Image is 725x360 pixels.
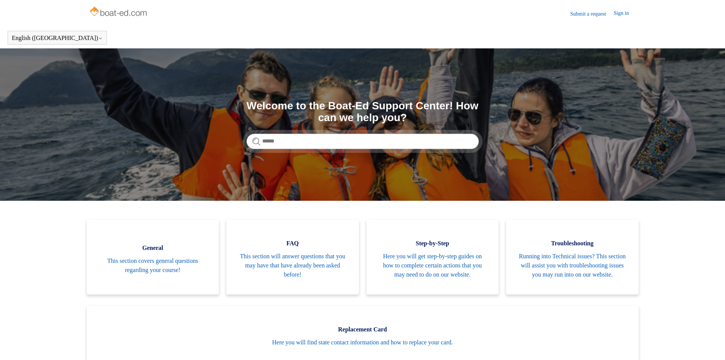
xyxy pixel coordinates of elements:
[89,5,149,20] img: Boat-Ed Help Center home page
[506,220,639,294] a: Troubleshooting Running into Technical issues? This section will assist you with troubleshooting ...
[98,325,627,334] span: Replacement Card
[518,252,627,279] span: Running into Technical issues? This section will assist you with troubleshooting issues you may r...
[226,220,359,294] a: FAQ This section will answer questions that you may have that have already been asked before!
[98,338,627,347] span: Here you will find state contact information and how to replace your card.
[247,100,479,124] h1: Welcome to the Boat-Ed Support Center! How can we help you?
[570,10,613,18] a: Submit a request
[12,35,103,42] button: English ([GEOGRAPHIC_DATA])
[98,256,208,275] span: This section covers general questions regarding your course!
[676,334,720,354] div: Chat Support
[238,252,347,279] span: This section will answer questions that you may have that have already been asked before!
[366,220,499,294] a: Step-by-Step Here you will get step-by-step guides on how to complete certain actions that you ma...
[518,239,627,248] span: Troubleshooting
[613,9,636,18] a: Sign in
[247,134,479,149] input: Search
[98,243,208,253] span: General
[238,239,347,248] span: FAQ
[378,239,488,248] span: Step-by-Step
[378,252,488,279] span: Here you will get step-by-step guides on how to complete certain actions that you may need to do ...
[87,220,219,294] a: General This section covers general questions regarding your course!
